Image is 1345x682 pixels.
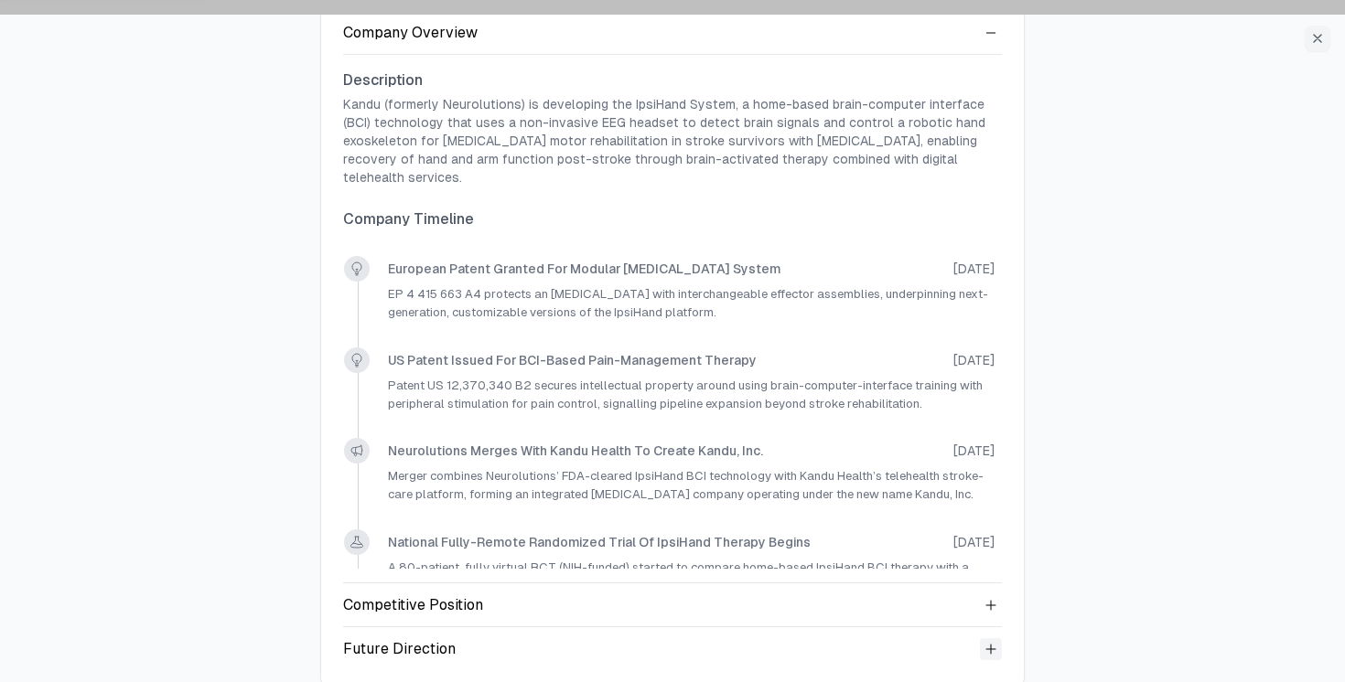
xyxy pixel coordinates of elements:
p: Patent US 12,370,340 B2 secures intellectual property around using brain-computer-interface train... [388,377,995,413]
p: A 80-patient, fully virtual RCT (NIH-funded) started to compare home-based IpsiHand BCI therapy w... [388,559,995,595]
span: [DATE] [953,260,995,278]
div: Future Direction [343,638,456,660]
div: Company Overview [343,22,478,44]
h3: Company Timeline [343,208,1002,230]
a: European patent granted for modular [MEDICAL_DATA] system [388,260,780,278]
a: Neurolutions merges with Kandu Health to create Kandu, Inc. [388,442,763,460]
h3: Description [343,69,1002,91]
span: [DATE] [953,442,995,460]
p: EP 4 415 663 A4 protects an [MEDICAL_DATA] with interchangeable effector assemblies, underpinning... [388,285,995,322]
a: US patent issued for BCI-based pain-management therapy [388,351,757,369]
p: Kandu (formerly Neurolutions) is developing the IpsiHand System, a home-based brain-computer inte... [343,95,1002,186]
div: Competitive Position [343,594,483,616]
span: [DATE] [953,533,995,551]
p: Merger combines Neurolutions’ FDA-cleared IpsiHand BCI technology with Kandu Health’s telehealth ... [388,467,995,504]
span: [DATE] [953,351,995,369]
a: National fully-remote randomized trial of IpsiHand therapy begins [388,533,811,551]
